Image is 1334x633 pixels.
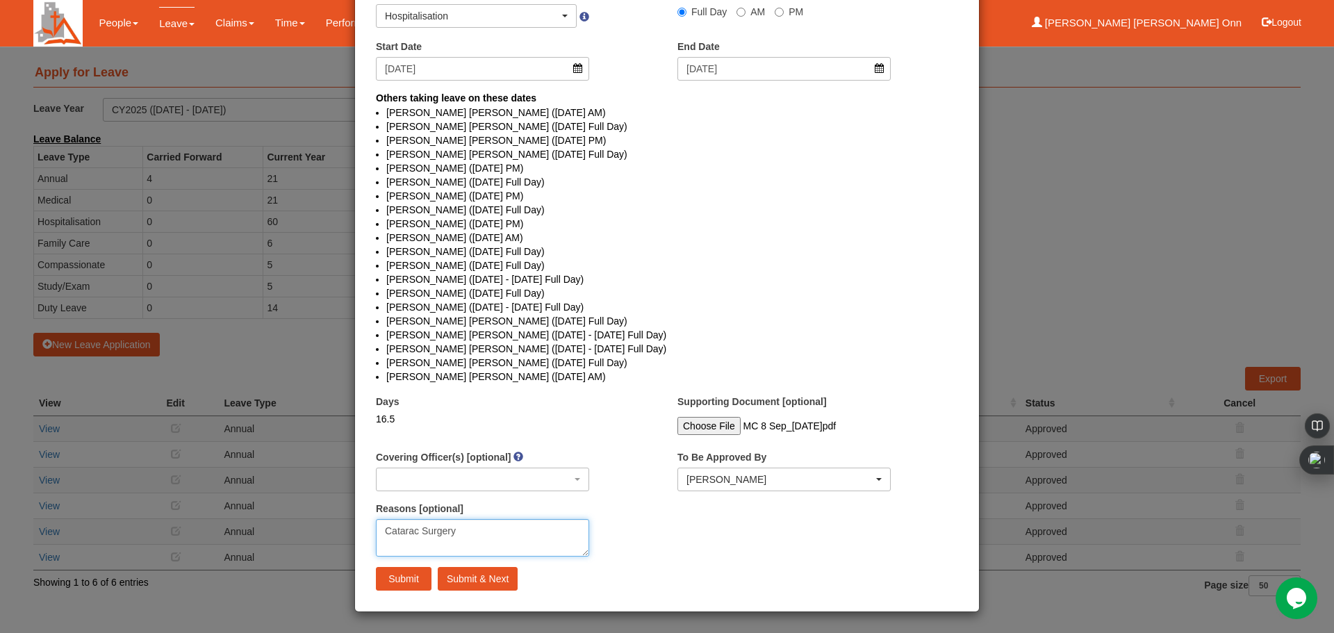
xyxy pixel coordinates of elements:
[386,245,948,258] li: [PERSON_NAME] ([DATE] Full Day)
[686,472,873,486] div: [PERSON_NAME]
[789,6,803,17] span: PM
[386,189,948,203] li: [PERSON_NAME] ([DATE] PM)
[386,203,948,217] li: [PERSON_NAME] ([DATE] Full Day)
[386,231,948,245] li: [PERSON_NAME] ([DATE] AM)
[376,502,463,516] label: Reasons [optional]
[677,417,741,435] input: Choose File
[386,175,948,189] li: [PERSON_NAME] ([DATE] Full Day)
[386,258,948,272] li: [PERSON_NAME] ([DATE] Full Day)
[438,567,518,591] input: Submit & Next
[376,92,536,104] b: Others taking leave on these dates
[376,40,422,54] label: Start Date
[743,420,837,431] span: MC 8 Sep_[DATE]pdf
[386,161,948,175] li: [PERSON_NAME] ([DATE] PM)
[386,328,948,342] li: [PERSON_NAME] [PERSON_NAME] ([DATE] - [DATE] Full Day)
[677,57,891,81] input: d/m/yyyy
[386,300,948,314] li: [PERSON_NAME] ([DATE] - [DATE] Full Day)
[376,450,511,464] label: Covering Officer(s) [optional]
[386,272,948,286] li: [PERSON_NAME] ([DATE] - [DATE] Full Day)
[386,314,948,328] li: [PERSON_NAME] [PERSON_NAME] ([DATE] Full Day)
[1276,577,1320,619] iframe: chat widget
[677,450,766,464] label: To Be Approved By
[376,395,399,409] label: Days
[386,342,948,356] li: [PERSON_NAME] [PERSON_NAME] ([DATE] - [DATE] Full Day)
[376,567,431,591] input: Submit
[677,395,827,409] label: Supporting Document [optional]
[386,106,948,120] li: [PERSON_NAME] [PERSON_NAME] ([DATE] AM)
[386,217,948,231] li: [PERSON_NAME] ([DATE] PM)
[376,412,589,426] div: 16.5
[386,147,948,161] li: [PERSON_NAME] [PERSON_NAME] ([DATE] Full Day)
[386,133,948,147] li: [PERSON_NAME] [PERSON_NAME] ([DATE] PM)
[750,6,765,17] span: AM
[691,6,727,17] span: Full Day
[677,40,720,54] label: End Date
[385,9,559,23] div: Hospitalisation
[386,370,948,384] li: [PERSON_NAME] [PERSON_NAME] ([DATE] AM)
[386,356,948,370] li: [PERSON_NAME] [PERSON_NAME] ([DATE] Full Day)
[376,57,589,81] input: d/m/yyyy
[386,120,948,133] li: [PERSON_NAME] [PERSON_NAME] ([DATE] Full Day)
[376,4,577,28] button: Hospitalisation
[677,468,891,491] button: Benjamin Lee Gin Huat
[386,286,948,300] li: [PERSON_NAME] ([DATE] Full Day)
